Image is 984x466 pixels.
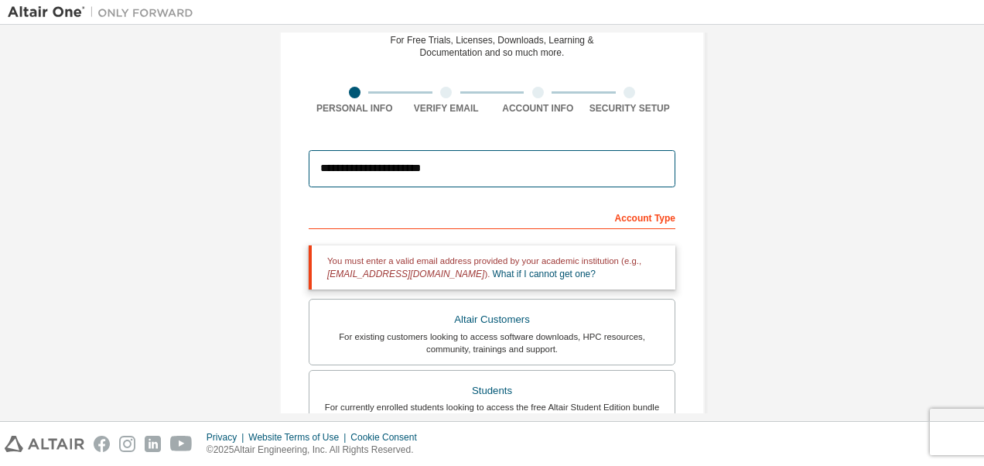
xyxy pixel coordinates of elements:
div: For currently enrolled students looking to access the free Altair Student Edition bundle and all ... [319,401,665,426]
div: Verify Email [401,102,493,115]
div: Website Terms of Use [248,431,350,444]
a: What if I cannot get one? [493,269,596,279]
img: Altair One [8,5,201,20]
div: Security Setup [584,102,676,115]
div: Students [319,380,665,402]
div: Cookie Consent [350,431,425,444]
span: [EMAIL_ADDRESS][DOMAIN_NAME] [327,269,484,279]
img: linkedin.svg [145,436,161,452]
div: You must enter a valid email address provided by your academic institution (e.g., ). [309,245,675,290]
img: facebook.svg [94,436,110,452]
img: instagram.svg [119,436,135,452]
div: Altair Customers [319,309,665,331]
p: © 2025 Altair Engineering, Inc. All Rights Reserved. [207,444,426,457]
div: For existing customers looking to access software downloads, HPC resources, community, trainings ... [319,331,665,355]
div: Account Info [492,102,584,115]
div: For Free Trials, Licenses, Downloads, Learning & Documentation and so much more. [391,34,594,59]
div: Account Type [309,204,675,229]
img: altair_logo.svg [5,436,84,452]
div: Privacy [207,431,248,444]
div: Personal Info [309,102,401,115]
img: youtube.svg [170,436,193,452]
